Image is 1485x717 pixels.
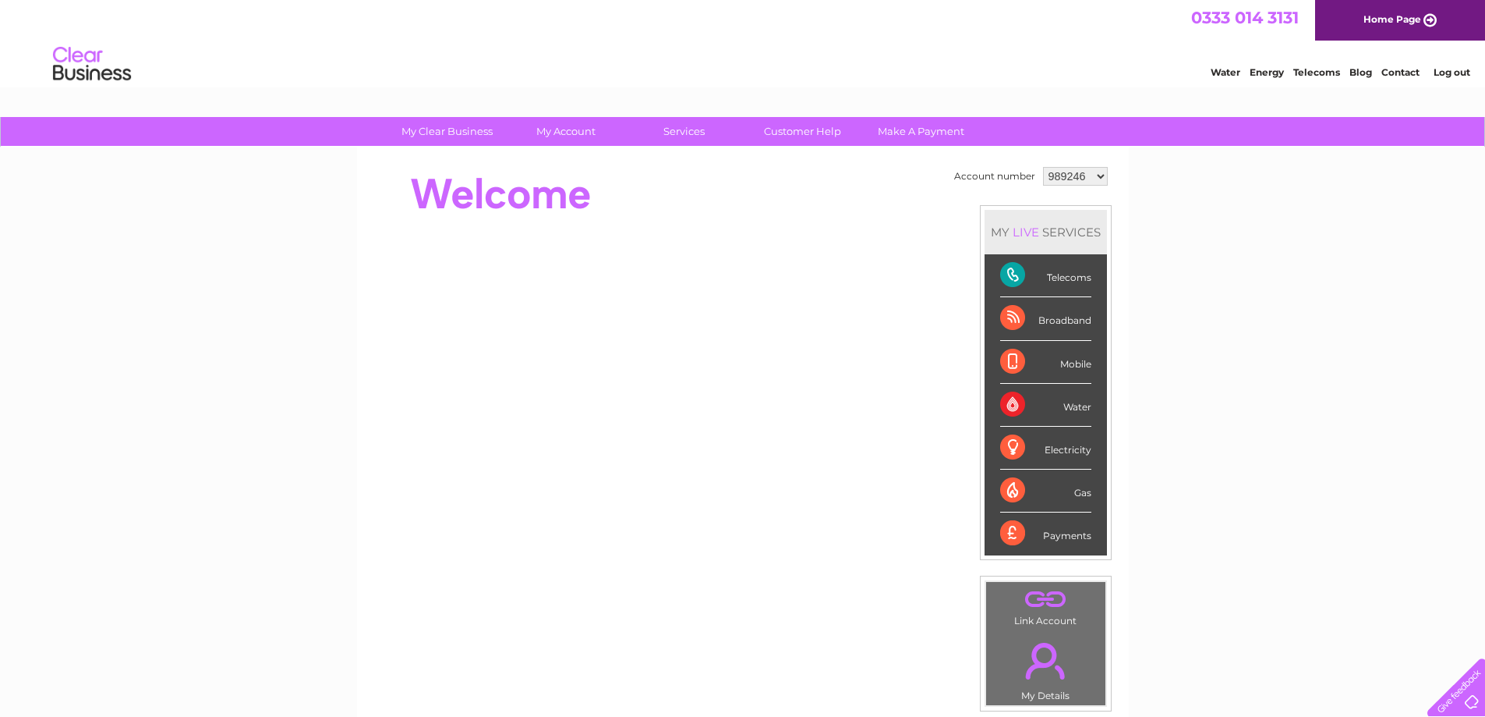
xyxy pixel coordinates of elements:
[383,117,511,146] a: My Clear Business
[990,634,1101,688] a: .
[1211,66,1240,78] a: Water
[985,581,1106,630] td: Link Account
[1000,297,1091,340] div: Broadband
[1000,470,1091,513] div: Gas
[1000,384,1091,427] div: Water
[1349,66,1372,78] a: Blog
[1381,66,1420,78] a: Contact
[1191,8,1299,27] a: 0333 014 3131
[1000,341,1091,384] div: Mobile
[375,9,1112,76] div: Clear Business is a trading name of Verastar Limited (registered in [GEOGRAPHIC_DATA] No. 3667643...
[738,117,867,146] a: Customer Help
[990,586,1101,613] a: .
[1434,66,1470,78] a: Log out
[857,117,985,146] a: Make A Payment
[1000,254,1091,297] div: Telecoms
[52,41,132,88] img: logo.png
[950,163,1039,190] td: Account number
[985,210,1107,254] div: MY SERVICES
[620,117,748,146] a: Services
[1000,427,1091,470] div: Electricity
[1009,225,1042,240] div: LIVE
[985,630,1106,706] td: My Details
[1000,513,1091,555] div: Payments
[1293,66,1340,78] a: Telecoms
[1250,66,1284,78] a: Energy
[501,117,630,146] a: My Account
